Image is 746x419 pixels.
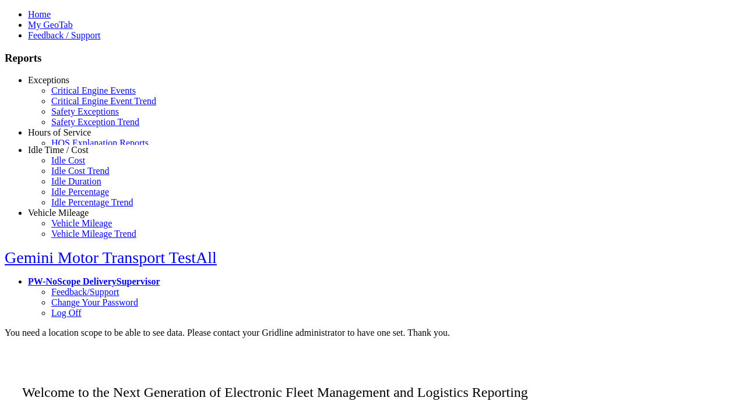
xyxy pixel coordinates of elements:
a: PW-NoScope DeliverySupervisor [28,276,160,286]
a: Change Your Password [51,297,138,307]
a: Log Off [51,308,82,318]
a: Critical Engine Events [51,86,136,95]
a: Idle Percentage [51,187,109,197]
a: Feedback/Support [51,287,119,297]
a: Critical Engine Event Trend [51,96,156,106]
a: Safety Exceptions [51,106,119,116]
a: Idle Cost [51,155,85,165]
a: Safety Exception Trend [51,117,139,127]
a: Exceptions [28,75,69,85]
a: Home [28,9,51,19]
a: Idle Duration [51,176,101,186]
a: Hours of Service [28,127,91,137]
a: Idle Time / Cost [28,145,89,155]
a: Vehicle Mileage [28,208,89,218]
a: Idle Percentage Trend [51,197,133,207]
a: My GeoTab [28,20,73,30]
p: Welcome to the Next Generation of Electronic Fleet Management and Logistics Reporting [5,367,741,400]
a: HOS Explanation Reports [51,138,149,148]
a: Vehicle Mileage Trend [51,229,136,239]
a: Vehicle Mileage [51,218,112,228]
a: Gemini Motor Transport TestAll [5,248,217,267]
a: Idle Cost Trend [51,166,110,176]
h3: Reports [5,52,741,65]
a: Feedback / Support [28,30,100,40]
div: You need a location scope to be able to see data. Please contact your Gridline administrator to h... [5,328,741,338]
